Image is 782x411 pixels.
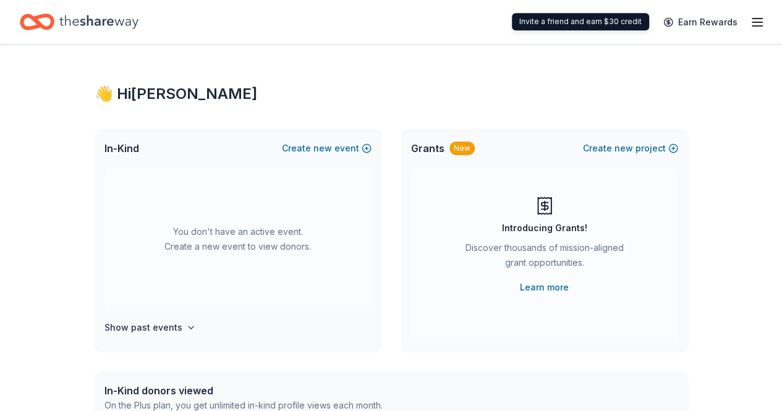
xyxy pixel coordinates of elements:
span: In-Kind [104,141,139,156]
span: Grants [411,141,444,156]
div: Introducing Grants! [502,221,587,235]
span: new [313,141,332,156]
button: Createnewevent [282,141,372,156]
div: You don't have an active event. Create a new event to view donors. [104,168,372,310]
button: Createnewproject [583,141,678,156]
a: Home [20,7,138,36]
button: Show past events [104,320,196,335]
h4: Show past events [104,320,182,335]
div: Discover thousands of mission-aligned grant opportunities. [461,240,629,275]
div: 👋 Hi [PERSON_NAME] [95,84,688,104]
span: new [614,141,633,156]
a: Earn Rewards [656,11,745,33]
div: Invite a friend and earn $30 credit [512,13,649,30]
a: Learn more [520,280,569,295]
div: New [449,142,475,155]
div: In-Kind donors viewed [104,383,383,398]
